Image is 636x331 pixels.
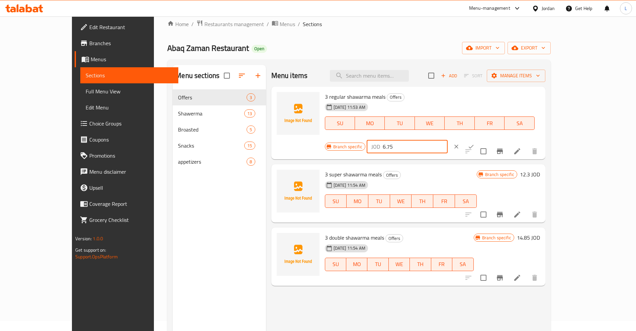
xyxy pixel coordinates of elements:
span: SU [328,196,344,206]
span: TU [387,118,412,128]
span: Choice Groups [89,119,173,128]
button: clear [449,139,464,154]
button: Branch-specific-item [492,270,508,286]
button: SA [455,194,477,208]
a: Upsell [75,180,178,196]
a: Edit menu item [513,211,521,219]
span: MO [358,118,382,128]
span: WE [391,259,407,269]
button: TU [367,258,388,271]
button: delete [527,143,543,159]
a: Edit Menu [80,99,178,115]
span: SA [507,118,532,128]
button: import [462,42,505,54]
button: SU [325,116,355,130]
span: Manage items [492,72,540,80]
span: Select to update [476,208,490,222]
span: MO [349,259,365,269]
div: items [244,142,255,150]
button: SU [325,194,347,208]
div: Open [252,45,267,53]
button: ok [464,139,478,154]
a: Edit menu item [513,147,521,155]
span: Sections [303,20,322,28]
div: Menu-management [469,4,510,12]
a: Sections [80,67,178,83]
nav: Menu sections [173,87,266,172]
li: / [191,20,194,28]
span: import [467,44,499,52]
button: delete [527,270,543,286]
span: Add [440,72,458,80]
span: SA [458,196,474,206]
span: TH [414,196,431,206]
button: FR [475,116,505,130]
button: WE [415,116,445,130]
span: Promotions [89,152,173,160]
span: Select to update [476,144,490,158]
button: Add [438,71,460,81]
div: Broasted [178,126,247,134]
button: MO [355,116,385,130]
span: FR [434,259,450,269]
button: FR [431,258,452,271]
span: FR [436,196,452,206]
span: Menu disclaimer [89,168,173,176]
span: Version: [75,234,92,243]
div: Snacks15 [173,138,266,154]
span: 5 [247,127,255,133]
span: Coverage Report [89,200,173,208]
span: SU [328,259,344,269]
img: 3 double shawarma meals [277,233,320,276]
button: MO [346,258,367,271]
button: Add section [250,68,266,84]
div: Offers3 [173,89,266,105]
div: Snacks [178,142,244,150]
button: WE [389,258,410,271]
img: 3 super shawarma meals [277,170,320,213]
span: appetizers [178,158,247,166]
span: [DATE] 11:54 AM [331,245,368,251]
input: Please enter price [383,140,448,153]
img: 3 regular shawarma meals [277,92,320,135]
a: Menus [75,51,178,67]
span: Menus [280,20,295,28]
span: FR [477,118,502,128]
span: Edit Menu [86,103,173,111]
span: Get support on: [75,246,106,254]
a: Coupons [75,132,178,148]
span: export [513,44,545,52]
div: Offers [385,234,403,242]
span: 13 [245,110,255,117]
span: WE [393,196,409,206]
div: items [247,158,255,166]
span: Branch specific [331,144,365,150]
span: Offers [387,93,404,101]
li: / [267,20,269,28]
span: 8 [247,159,255,165]
span: [DATE] 11:54 AM [331,182,368,188]
span: TU [371,196,387,206]
button: MO [347,194,368,208]
button: TH [445,116,474,130]
button: export [508,42,551,54]
span: Full Menu View [86,87,173,95]
span: TU [370,259,386,269]
button: Manage items [487,70,545,82]
span: 1.0.0 [93,234,103,243]
a: Support.OpsPlatform [75,252,118,261]
div: Jordan [542,5,555,12]
a: Menus [272,20,295,28]
p: JOD [371,143,380,151]
span: Offers [386,235,403,242]
button: SA [505,116,534,130]
span: Shawerma [178,109,244,117]
span: Open [252,46,267,52]
a: Restaurants management [196,20,264,28]
span: Grocery Checklist [89,216,173,224]
div: Offers [387,93,404,101]
button: Branch-specific-item [492,206,508,223]
div: items [247,93,255,101]
span: 15 [245,143,255,149]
